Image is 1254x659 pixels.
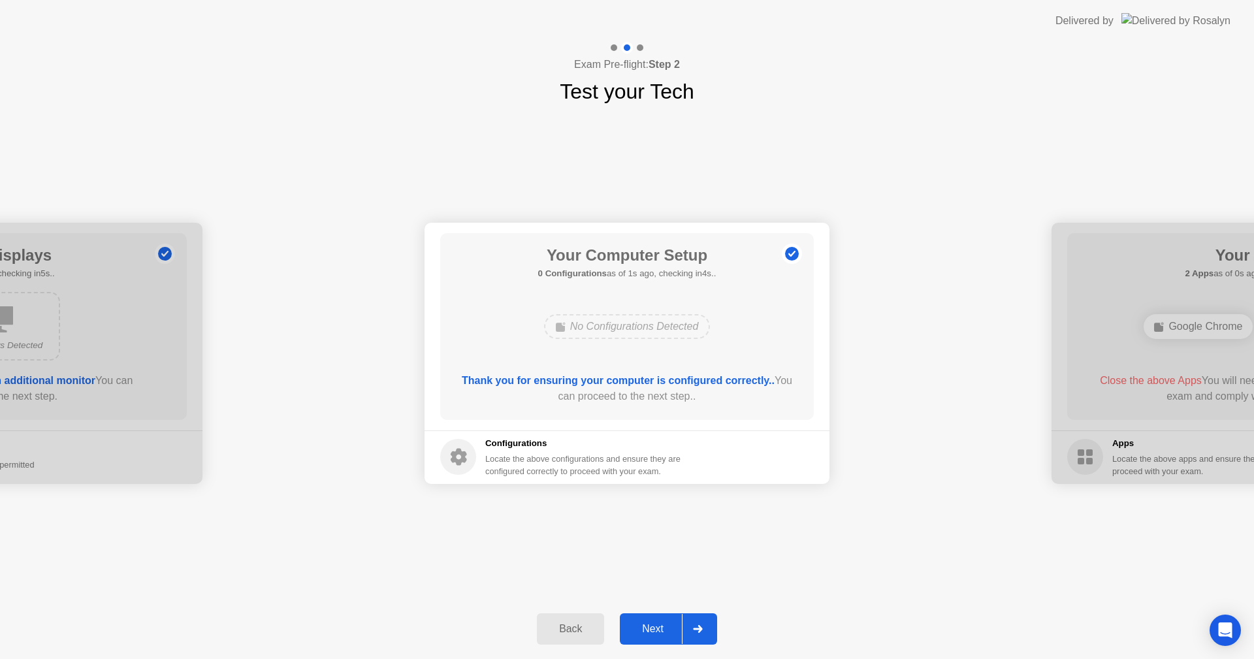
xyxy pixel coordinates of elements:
div: Next [624,623,682,635]
b: Step 2 [649,59,680,70]
h1: Your Computer Setup [538,244,716,267]
div: You can proceed to the next step.. [459,373,796,404]
h5: Configurations [485,437,683,450]
button: Next [620,613,717,645]
img: Delivered by Rosalyn [1121,13,1230,28]
b: Thank you for ensuring your computer is configured correctly.. [462,375,775,386]
h4: Exam Pre-flight: [574,57,680,72]
div: No Configurations Detected [544,314,711,339]
div: Back [541,623,600,635]
h5: as of 1s ago, checking in4s.. [538,267,716,280]
button: Back [537,613,604,645]
b: 0 Configurations [538,268,607,278]
div: Open Intercom Messenger [1210,615,1241,646]
h1: Test your Tech [560,76,694,107]
div: Locate the above configurations and ensure they are configured correctly to proceed with your exam. [485,453,683,477]
div: Delivered by [1055,13,1114,29]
